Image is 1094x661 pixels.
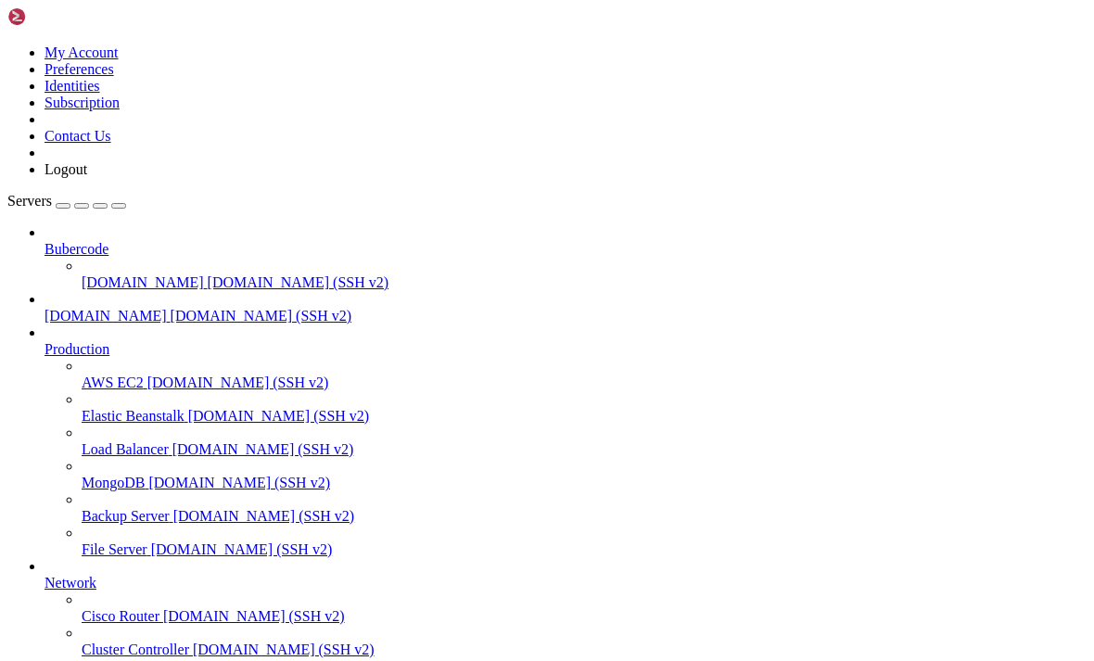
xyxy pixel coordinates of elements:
li: AWS EC2 [DOMAIN_NAME] (SSH v2) [82,358,1087,391]
li: Load Balancer [DOMAIN_NAME] (SSH v2) [82,425,1087,458]
span: [DOMAIN_NAME] [82,274,204,290]
span: Load Balancer [82,441,169,457]
a: Identities [45,78,100,94]
a: Cisco Router [DOMAIN_NAME] (SSH v2) [82,608,1087,625]
li: [DOMAIN_NAME] [DOMAIN_NAME] (SSH v2) [82,258,1087,291]
a: Preferences [45,61,114,77]
a: Cluster Controller [DOMAIN_NAME] (SSH v2) [82,642,1087,658]
a: Load Balancer [DOMAIN_NAME] (SSH v2) [82,441,1087,458]
a: [DOMAIN_NAME] [DOMAIN_NAME] (SSH v2) [82,274,1087,291]
span: Network [45,575,96,591]
span: [DOMAIN_NAME] [45,308,167,324]
span: [DOMAIN_NAME] (SSH v2) [173,508,355,524]
span: Bubercode [45,241,108,257]
span: [DOMAIN_NAME] (SSH v2) [193,642,375,657]
span: MongoDB [82,475,145,490]
a: Backup Server [DOMAIN_NAME] (SSH v2) [82,508,1087,525]
a: Elastic Beanstalk [DOMAIN_NAME] (SSH v2) [82,408,1087,425]
li: Cluster Controller [DOMAIN_NAME] (SSH v2) [82,625,1087,658]
a: [DOMAIN_NAME] [DOMAIN_NAME] (SSH v2) [45,308,1087,324]
span: [DOMAIN_NAME] (SSH v2) [188,408,370,424]
span: Backup Server [82,508,170,524]
span: Servers [7,193,52,209]
span: File Server [82,541,147,557]
span: [DOMAIN_NAME] (SSH v2) [147,375,329,390]
a: File Server [DOMAIN_NAME] (SSH v2) [82,541,1087,558]
span: Cluster Controller [82,642,189,657]
li: Network [45,558,1087,658]
span: Production [45,341,109,357]
img: Shellngn [7,7,114,26]
span: [DOMAIN_NAME] (SSH v2) [208,274,389,290]
a: Subscription [45,95,120,110]
li: File Server [DOMAIN_NAME] (SSH v2) [82,525,1087,558]
span: [DOMAIN_NAME] (SSH v2) [172,441,354,457]
li: [DOMAIN_NAME] [DOMAIN_NAME] (SSH v2) [45,291,1087,324]
span: [DOMAIN_NAME] (SSH v2) [171,308,352,324]
a: Logout [45,161,87,177]
span: Elastic Beanstalk [82,408,184,424]
li: Elastic Beanstalk [DOMAIN_NAME] (SSH v2) [82,391,1087,425]
a: Bubercode [45,241,1087,258]
li: Cisco Router [DOMAIN_NAME] (SSH v2) [82,591,1087,625]
span: AWS EC2 [82,375,144,390]
span: Cisco Router [82,608,159,624]
a: AWS EC2 [DOMAIN_NAME] (SSH v2) [82,375,1087,391]
span: [DOMAIN_NAME] (SSH v2) [151,541,333,557]
a: Network [45,575,1087,591]
li: Production [45,324,1087,558]
span: [DOMAIN_NAME] (SSH v2) [148,475,330,490]
li: Bubercode [45,224,1087,291]
li: Backup Server [DOMAIN_NAME] (SSH v2) [82,491,1087,525]
a: Contact Us [45,128,111,144]
li: MongoDB [DOMAIN_NAME] (SSH v2) [82,458,1087,491]
a: My Account [45,44,119,60]
a: Servers [7,193,126,209]
a: MongoDB [DOMAIN_NAME] (SSH v2) [82,475,1087,491]
span: [DOMAIN_NAME] (SSH v2) [163,608,345,624]
a: Production [45,341,1087,358]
